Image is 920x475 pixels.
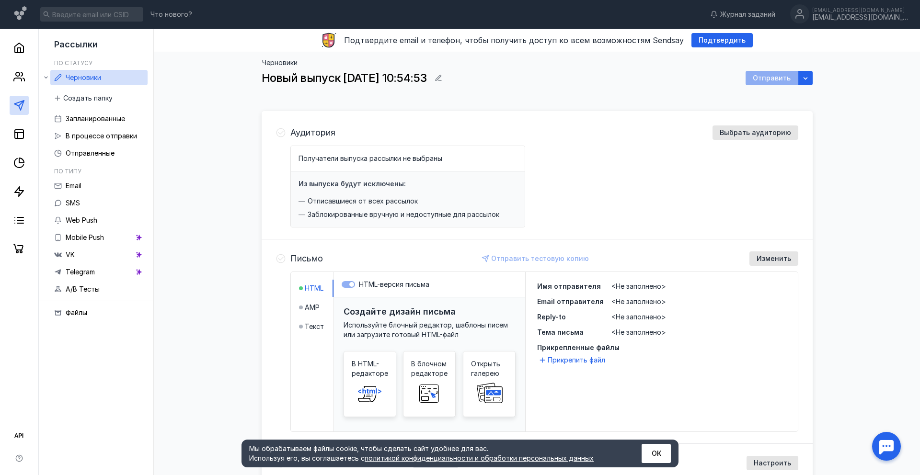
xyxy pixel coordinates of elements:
[50,213,148,228] a: Web Push
[747,456,798,470] button: Настроить
[757,255,791,263] span: Изменить
[50,282,148,297] a: A/B Тесты
[611,297,666,305] span: <Не заполнено>
[66,199,80,207] span: SMS
[705,10,780,19] a: Журнал заданий
[749,251,798,266] button: Изменить
[66,285,100,293] span: A/B Тесты
[308,196,418,206] span: Отписавшиеся от всех рассылок
[50,91,117,105] button: Создать папку
[54,39,98,49] span: Рассылки
[699,36,746,45] span: Подтвердить
[54,168,81,175] h5: По типу
[63,94,113,102] span: Создать папку
[50,146,148,161] a: Отправленные
[611,313,666,321] span: <Не заполнено>
[150,11,192,18] span: Что нового?
[66,308,87,317] span: Файлы
[50,230,148,245] a: Mobile Push
[249,444,618,463] div: Мы обрабатываем файлы cookie, чтобы сделать сайт удобнее для вас. Используя его, вы соглашаетесь c
[713,125,798,140] button: Выбрать аудиторию
[305,303,320,312] span: AMP
[812,13,908,22] div: [EMAIL_ADDRESS][DOMAIN_NAME]
[754,459,791,467] span: Настроить
[146,11,197,18] a: Что нового?
[352,359,388,378] span: В HTML-редакторе
[66,181,81,190] span: Email
[50,195,148,211] a: SMS
[812,7,908,13] div: [EMAIL_ADDRESS][DOMAIN_NAME]
[611,282,666,290] span: <Не заполнено>
[290,254,323,263] h4: Письмо
[305,283,323,293] span: HTML
[299,180,406,188] h4: Из выпуска будут исключены:
[66,114,125,123] span: Запланированные
[299,154,442,162] span: Получатели выпуска рассылки не выбраны
[537,328,584,336] span: Тема письма
[411,359,448,378] span: В блочном редакторе
[537,313,566,321] span: Reply-to
[537,297,604,305] span: Email отправителя
[262,58,298,67] a: Черновики
[54,59,92,67] h5: По статусу
[66,132,137,140] span: В процессе отправки
[66,149,115,157] span: Отправленные
[66,268,95,276] span: Telegram
[40,7,143,22] input: Введите email или CSID
[720,129,791,137] span: Выбрать аудиторию
[344,35,684,45] span: Подтвердите email и телефон, чтобы получить доступ ко всем возможностям Sendsay
[50,111,148,126] a: Запланированные
[262,71,426,85] span: Новый выпуск [DATE] 10:54:53
[344,306,456,317] h3: Создайте дизайн письма
[537,282,601,290] span: Имя отправителя
[537,343,786,352] span: Прикрепленные файлы
[359,280,429,288] span: HTML-версия письма
[365,454,594,462] a: политикой конфиденциальности и обработки персональных данных
[66,250,75,259] span: VK
[50,247,148,262] a: VK
[308,210,499,219] span: Заблокированные вручную и недоступные для рассылок
[344,321,508,339] span: Используйте блочный редактор, шаблоны писем или загрузите готовый HTML-файл
[548,355,605,365] span: Прикрепить файл
[290,128,335,137] h4: Аудитория
[66,233,104,241] span: Mobile Push
[305,322,324,331] span: Текст
[50,264,148,280] a: Telegram
[50,305,148,320] a: Файлы
[720,10,775,19] span: Журнал заданий
[642,444,671,463] button: ОК
[611,328,666,336] span: <Не заполнено>
[50,70,148,85] a: Черновики
[50,128,148,144] a: В процессе отправки
[691,33,753,47] button: Подтвердить
[471,359,507,378] span: Открыть галерею
[66,216,97,224] span: Web Push
[537,354,609,366] button: Прикрепить файл
[66,73,101,81] span: Черновики
[50,178,148,193] a: Email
